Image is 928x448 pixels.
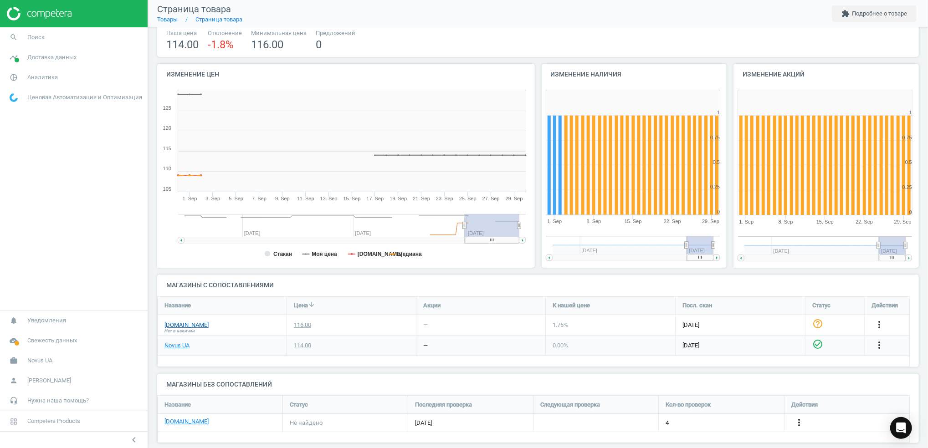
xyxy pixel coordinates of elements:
[251,29,307,37] span: Минимальная цена
[5,69,22,86] i: pie_chart_outlined
[27,417,80,425] span: Competera Products
[702,219,719,224] tspan: 29. Sep
[872,301,898,310] span: Действия
[413,196,430,201] tspan: 21. Sep
[553,301,590,310] span: К нашей цене
[791,401,818,409] span: Действия
[344,196,361,201] tspan: 15. Sep
[625,219,642,224] tspan: 15. Sep
[7,7,72,20] img: ajHJNr6hYgQAAAAASUVORK5CYII=
[841,10,850,18] i: extension
[163,125,171,131] text: 120
[10,93,18,102] img: wGWNvw8QSZomAAAAABJRU5ErkJggg==
[794,417,805,428] i: more_vert
[390,196,407,201] tspan: 19. Sep
[5,49,22,66] i: timeline
[5,312,22,329] i: notifications
[157,275,919,296] h4: Магазины с сопоставлениями
[164,301,191,310] span: Название
[5,332,22,349] i: cloud_done
[423,301,441,310] span: Акции
[710,184,720,190] text: 0.25
[874,340,885,351] button: more_vert
[312,251,338,257] tspan: Моя цена
[909,110,912,115] text: 1
[816,219,834,224] tspan: 15. Sep
[874,319,885,331] button: more_vert
[415,419,526,427] span: [DATE]
[890,417,912,439] div: Open Intercom Messenger
[294,341,311,350] div: 114.00
[183,196,197,201] tspan: 1. Sep
[739,219,754,224] tspan: 1. Sep
[710,135,720,140] text: 0.75
[157,64,535,85] h4: Изменение цен
[308,301,315,308] i: arrow_downward
[164,321,209,329] a: [DOMAIN_NAME]
[27,73,58,81] span: Аналитика
[358,251,403,257] tspan: [DOMAIN_NAME]
[717,209,720,215] text: 0
[316,29,355,37] span: Предложений
[27,33,45,41] span: Поиск
[482,196,500,201] tspan: 27. Sep
[164,417,209,426] a: [DOMAIN_NAME]
[547,219,562,224] tspan: 1. Sep
[733,64,919,85] h4: Изменение акций
[208,29,242,37] span: Отклонение
[812,318,823,329] i: help_outline
[164,401,191,409] span: Название
[794,417,805,429] button: more_vert
[27,93,142,102] span: Ценовая Автоматизация и Оптимизация
[273,251,292,257] tspan: Стакан
[553,342,568,349] span: 0.00 %
[5,372,22,389] i: person
[874,319,885,330] i: more_vert
[166,38,199,51] span: 114.00
[666,401,711,409] span: Кол-во проверок
[290,419,323,427] span: Не найдено
[415,401,472,409] span: Последняя проверка
[366,196,384,201] tspan: 17. Sep
[856,219,873,224] tspan: 22. Sep
[436,196,453,201] tspan: 23. Sep
[320,196,338,201] tspan: 13. Sep
[27,377,71,385] span: [PERSON_NAME]
[27,356,52,365] span: Novus UA
[275,196,290,201] tspan: 9. Sep
[157,16,178,23] a: Товары
[5,392,22,409] i: headset_mic
[164,341,190,350] a: Novus UA
[166,29,199,37] span: Наша цена
[163,146,171,151] text: 115
[195,16,242,23] a: Страница товара
[459,196,477,201] tspan: 25. Sep
[128,434,139,445] i: chevron_left
[874,340,885,351] i: more_vert
[27,397,89,405] span: Нужна наша помощь?
[423,321,428,329] div: —
[902,135,912,140] text: 0.75
[682,301,712,310] span: Посл. скан
[27,336,77,345] span: Свежесть данных
[399,251,422,257] tspan: медиана
[905,159,912,165] text: 0.5
[540,401,600,409] span: Следующая проверка
[294,321,311,329] div: 116.00
[682,341,798,350] span: [DATE]
[5,29,22,46] i: search
[252,196,267,201] tspan: 7. Sep
[294,301,308,310] span: Цена
[902,184,912,190] text: 0.25
[553,321,568,328] span: 1.75 %
[164,328,195,334] span: Нет в наличии
[5,352,22,369] i: work
[27,316,66,325] span: Уведомления
[666,419,669,427] span: 4
[812,339,823,350] i: check_circle_outline
[205,196,220,201] tspan: 3. Sep
[163,105,171,111] text: 125
[664,219,681,224] tspan: 22. Sep
[316,38,322,51] span: 0
[909,209,912,215] text: 0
